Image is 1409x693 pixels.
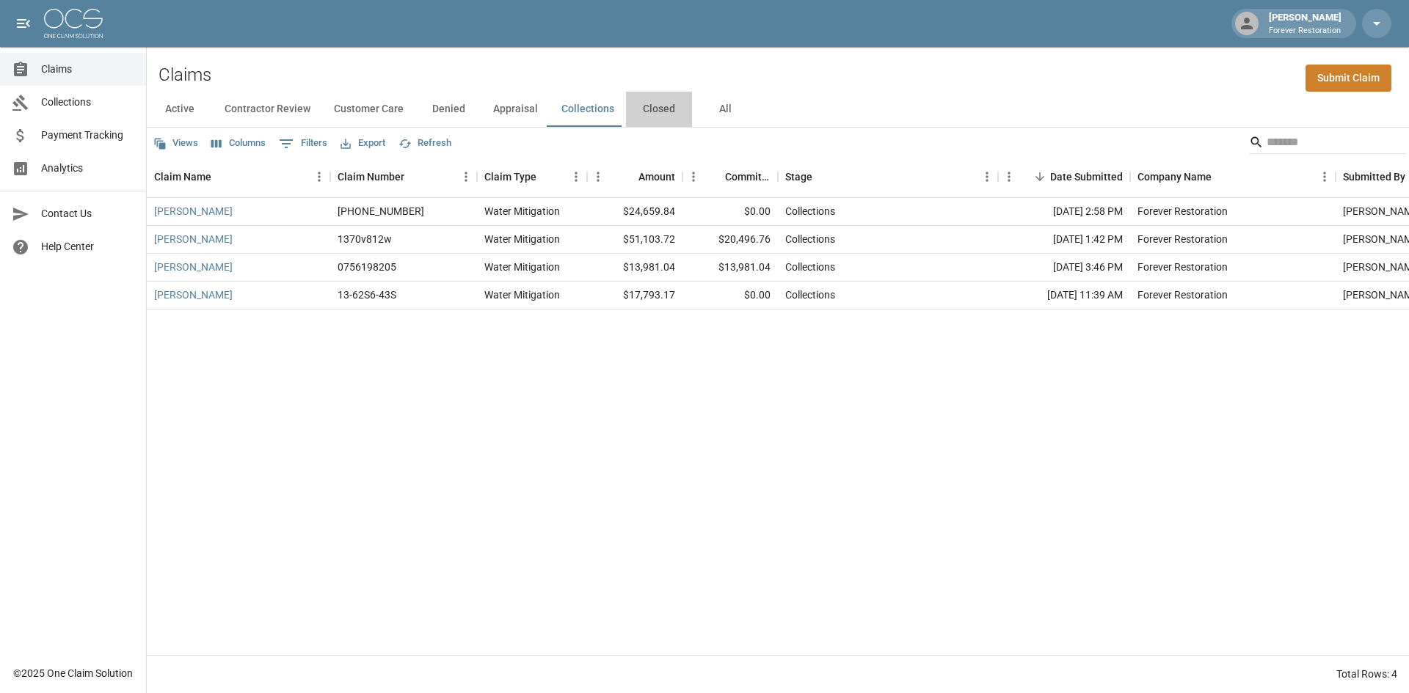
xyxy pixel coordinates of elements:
[725,156,771,197] div: Committed Amount
[395,132,455,155] button: Refresh
[41,95,134,110] span: Collections
[213,92,322,127] button: Contractor Review
[275,132,331,155] button: Show filters
[998,198,1130,226] div: [DATE] 2:58 PM
[44,9,103,38] img: ocs-logo-white-transparent.png
[1212,166,1232,187] button: Sort
[1050,156,1123,197] div: Date Submitted
[1314,166,1336,188] button: Menu
[337,132,389,155] button: Export
[692,92,758,127] button: All
[484,156,536,197] div: Claim Type
[154,287,233,302] a: [PERSON_NAME]
[415,92,481,127] button: Denied
[682,166,704,188] button: Menu
[1343,156,1405,197] div: Submitted By
[1137,232,1228,246] div: Forever Restoration
[211,166,232,187] button: Sort
[404,166,425,187] button: Sort
[998,226,1130,254] div: [DATE] 1:42 PM
[147,156,330,197] div: Claim Name
[976,166,998,188] button: Menu
[1306,65,1391,92] a: Submit Claim
[330,156,477,197] div: Claim Number
[785,287,835,302] div: Collections
[41,239,134,254] span: Help Center
[682,282,778,309] div: $0.00
[41,128,134,143] span: Payment Tracking
[338,260,396,274] div: 0756198205
[338,287,396,302] div: 13-62S6-43S
[587,254,682,282] div: $13,981.04
[682,254,778,282] div: $13,981.04
[682,198,778,226] div: $0.00
[484,260,560,274] div: Water Mitigation
[998,282,1130,309] div: [DATE] 11:39 AM
[154,204,233,219] a: [PERSON_NAME]
[638,156,675,197] div: Amount
[150,132,202,155] button: Views
[1137,156,1212,197] div: Company Name
[998,166,1020,188] button: Menu
[1130,156,1336,197] div: Company Name
[998,254,1130,282] div: [DATE] 3:46 PM
[785,156,812,197] div: Stage
[550,92,626,127] button: Collections
[704,166,725,187] button: Sort
[481,92,550,127] button: Appraisal
[618,166,638,187] button: Sort
[484,287,560,302] div: Water Mitigation
[147,92,213,127] button: Active
[338,156,404,197] div: Claim Number
[455,166,477,188] button: Menu
[587,198,682,226] div: $24,659.84
[1336,667,1397,681] div: Total Rows: 4
[154,260,233,274] a: [PERSON_NAME]
[338,204,424,219] div: 01-007-896508
[785,260,835,274] div: Collections
[322,92,415,127] button: Customer Care
[587,282,682,309] div: $17,793.17
[1030,166,1050,187] button: Sort
[682,156,778,197] div: Committed Amount
[13,666,133,681] div: © 2025 One Claim Solution
[9,9,38,38] button: open drawer
[536,166,557,187] button: Sort
[477,156,587,197] div: Claim Type
[682,226,778,254] div: $20,496.76
[308,166,330,188] button: Menu
[1137,204,1228,219] div: Forever Restoration
[626,92,692,127] button: Closed
[154,232,233,246] a: [PERSON_NAME]
[1249,131,1406,157] div: Search
[1269,25,1341,37] p: Forever Restoration
[587,226,682,254] div: $51,103.72
[41,161,134,176] span: Analytics
[159,65,211,86] h2: Claims
[785,232,835,246] div: Collections
[338,232,392,246] div: 1370v812w
[812,166,833,187] button: Sort
[1137,260,1228,274] div: Forever Restoration
[41,206,134,221] span: Contact Us
[785,204,835,219] div: Collections
[778,156,998,197] div: Stage
[587,156,682,197] div: Amount
[484,204,560,219] div: Water Mitigation
[998,156,1130,197] div: Date Submitted
[41,62,134,77] span: Claims
[484,232,560,246] div: Water Mitigation
[1137,287,1228,302] div: Forever Restoration
[147,92,1409,127] div: dynamic tabs
[565,166,587,188] button: Menu
[587,166,609,188] button: Menu
[154,156,211,197] div: Claim Name
[1263,10,1347,37] div: [PERSON_NAME]
[208,132,269,155] button: Select columns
